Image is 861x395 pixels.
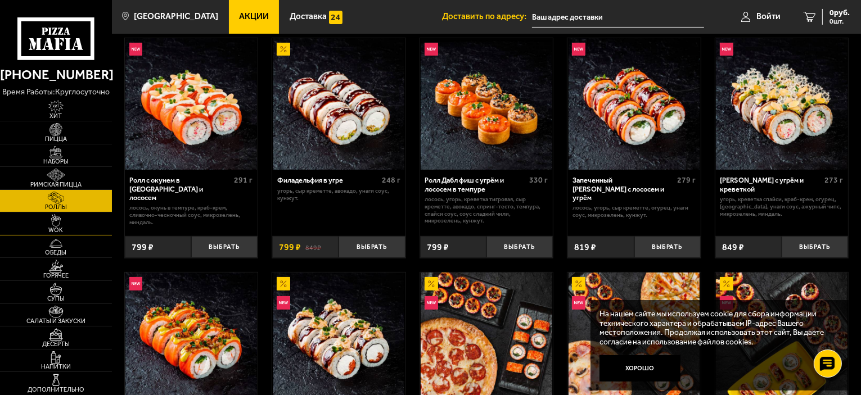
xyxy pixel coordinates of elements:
img: Новинка [425,43,438,56]
s: 849 ₽ [305,243,321,252]
span: Войти [756,12,781,21]
img: Акционный [425,277,438,290]
span: Доставка [290,12,327,21]
img: Акционный [277,43,290,56]
button: Выбрать [339,236,405,258]
img: 15daf4d41897b9f0e9f617042186c801.svg [329,11,342,24]
span: 0 шт. [830,18,850,25]
p: лосось, окунь в темпуре, краб-крем, сливочно-чесночный соус, микрозелень, миндаль. [129,205,253,226]
a: АкционныйФиладельфия в угре [272,38,405,170]
img: Новинка [129,43,143,56]
a: НовинкаРолл Калипсо с угрём и креветкой [715,38,849,170]
img: Акционный [720,277,733,290]
img: Новинка [129,277,143,290]
span: 273 г [825,175,844,185]
button: Выбрать [782,236,848,258]
span: Акции [239,12,269,21]
img: Ролл с окунем в темпуре и лососем [125,38,257,170]
img: Ролл Дабл фиш с угрём и лососем в темпуре [421,38,552,170]
a: НовинкаРолл с окунем в темпуре и лососем [125,38,258,170]
p: угорь, Сыр креметте, авокадо, унаги соус, кунжут. [277,188,400,202]
img: Акционный [277,277,290,290]
img: Новинка [277,296,290,310]
div: [PERSON_NAME] с угрём и креветкой [720,176,822,193]
span: 248 г [382,175,400,185]
span: 330 г [530,175,548,185]
span: 0 руб. [830,9,850,17]
span: 799 ₽ [132,243,154,252]
img: Ролл Калипсо с угрём и креветкой [716,38,848,170]
div: Запеченный [PERSON_NAME] с лососем и угрём [573,176,674,202]
span: [GEOGRAPHIC_DATA] [134,12,218,21]
img: Новинка [572,296,585,310]
button: Хорошо [599,355,680,382]
div: Ролл Дабл фиш с угрём и лососем в темпуре [425,176,526,193]
p: лосось, угорь, Сыр креметте, огурец, унаги соус, микрозелень, кунжут. [573,205,696,219]
span: 291 г [234,175,253,185]
p: На нашем сайте мы используем cookie для сбора информации технического характера и обрабатываем IP... [599,309,833,346]
p: лосось, угорь, креветка тигровая, Сыр креметте, авокадо, спринг-тесто, темпура, спайси соус, соус... [425,196,548,225]
button: Выбрать [191,236,258,258]
button: Выбрать [486,236,553,258]
span: 819 ₽ [574,243,596,252]
button: Выбрать [634,236,701,258]
a: НовинкаРолл Дабл фиш с угрём и лососем в темпуре [420,38,553,170]
span: 849 ₽ [722,243,744,252]
img: Акционный [572,277,585,290]
img: Новинка [425,296,438,310]
div: Филадельфия в угре [277,176,379,184]
input: Ваш адрес доставки [532,7,704,28]
span: 279 г [677,175,696,185]
img: Новинка [720,296,733,310]
img: Запеченный ролл Гурмэ с лососем и угрём [569,38,700,170]
p: угорь, креветка спайси, краб-крем, огурец, [GEOGRAPHIC_DATA], унаги соус, ажурный чипс, микрозеле... [720,196,843,217]
a: НовинкаЗапеченный ролл Гурмэ с лососем и угрём [567,38,701,170]
img: Новинка [572,43,585,56]
span: Доставить по адресу: [442,12,532,21]
div: Ролл с окунем в [GEOGRAPHIC_DATA] и лососем [129,176,231,202]
img: Филадельфия в угре [273,38,405,170]
span: 799 ₽ [427,243,449,252]
span: 799 ₽ [279,243,301,252]
img: Новинка [720,43,733,56]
